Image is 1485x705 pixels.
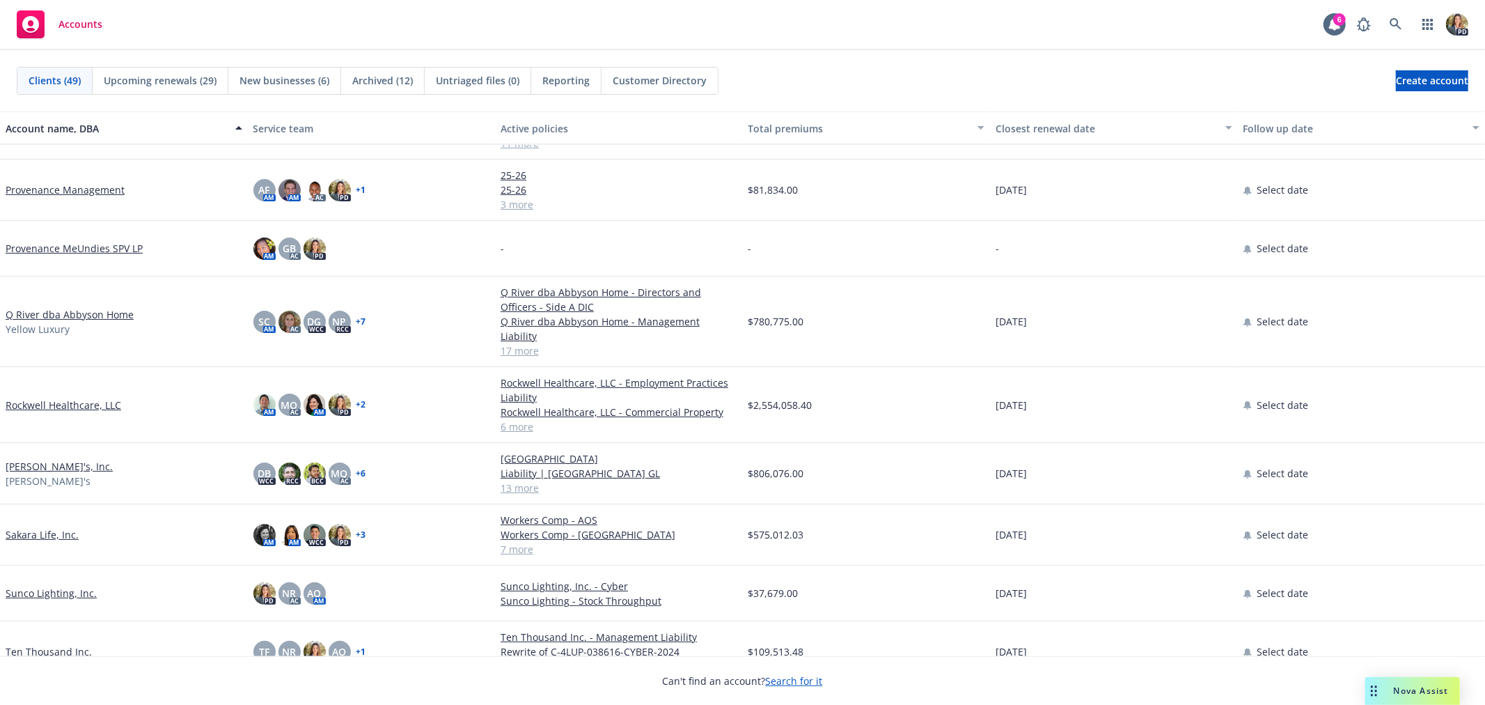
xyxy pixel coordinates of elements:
a: Q River dba Abbyson Home [6,307,134,322]
img: photo [304,238,326,260]
span: Untriaged files (0) [436,73,519,88]
img: photo [278,311,301,333]
img: photo [304,641,326,663]
button: Nova Assist [1365,677,1460,705]
span: Reporting [542,73,590,88]
span: $2,554,058.40 [748,398,812,412]
a: Workers Comp - AOS [501,513,737,527]
a: [PERSON_NAME]'s, Inc. [6,459,113,474]
a: Sakara Life, Inc. [6,527,79,542]
span: - [996,241,999,256]
a: Rockwell Healthcare, LLC - Employment Practices Liability [501,375,737,405]
span: $806,076.00 [748,466,804,481]
div: Service team [253,121,490,136]
span: [DATE] [996,398,1027,412]
a: + 1 [356,186,366,194]
span: - [501,241,504,256]
span: Select date [1257,586,1309,601]
a: 25-26 [501,183,737,197]
span: Clients (49) [29,73,81,88]
a: 6 more [501,419,737,434]
a: Provenance MeUndies SPV LP [6,241,143,256]
button: Active policies [495,111,743,145]
span: NP [333,314,347,329]
img: photo [278,179,301,201]
span: AO [333,644,347,659]
span: $37,679.00 [748,586,799,601]
div: Total premiums [748,121,970,136]
a: + 1 [356,648,366,656]
a: Sunco Lighting, Inc. [6,586,97,601]
div: 6 [1333,13,1346,26]
span: $780,775.00 [748,314,804,329]
span: Create account [1396,68,1468,94]
span: Can't find an account? [663,674,823,688]
img: photo [329,394,351,416]
span: [PERSON_NAME]'s [6,474,91,488]
span: AO [308,586,322,601]
span: GB [283,241,296,256]
a: 17 more [501,343,737,358]
img: photo [253,582,276,605]
a: Liability | [GEOGRAPHIC_DATA] GL [501,466,737,481]
span: Yellow Luxury [6,322,70,336]
img: photo [278,463,301,485]
div: Active policies [501,121,737,136]
a: [GEOGRAPHIC_DATA] [501,451,737,466]
span: Select date [1257,183,1309,197]
img: photo [253,524,276,546]
img: photo [1446,13,1468,36]
span: New businesses (6) [239,73,329,88]
a: Q River dba Abbyson Home - Management Liability [501,314,737,343]
span: $109,513.48 [748,644,804,659]
span: DB [258,466,271,481]
a: Search [1382,10,1410,38]
img: photo [304,463,326,485]
span: [DATE] [996,183,1027,197]
span: Archived (12) [352,73,413,88]
a: 3 more [501,197,737,212]
a: + 7 [356,318,366,326]
a: + 2 [356,401,366,409]
span: Select date [1257,644,1309,659]
a: Accounts [11,5,108,44]
button: Closest renewal date [990,111,1238,145]
a: 7 more [501,542,737,557]
a: Ten Thousand Inc. - Management Liability [501,630,737,644]
a: Ten Thousand Inc. [6,644,92,659]
span: [DATE] [996,314,1027,329]
img: photo [304,394,326,416]
span: Customer Directory [613,73,707,88]
span: [DATE] [996,644,1027,659]
span: [DATE] [996,466,1027,481]
span: - [748,241,752,256]
a: + 6 [356,470,366,478]
span: Nova Assist [1394,685,1449,697]
span: AF [259,183,270,197]
img: photo [304,179,326,201]
a: Rockwell Healthcare, LLC [6,398,121,412]
span: Select date [1257,527,1309,542]
a: Sunco Lighting, Inc. - Cyber [501,579,737,594]
span: SC [258,314,270,329]
a: 25-26 [501,168,737,183]
a: Switch app [1414,10,1442,38]
a: Sunco Lighting - Stock Throughput [501,594,737,608]
span: [DATE] [996,527,1027,542]
a: Search for it [766,674,823,688]
span: Upcoming renewals (29) [104,73,217,88]
div: Follow up date [1243,121,1465,136]
span: NR [283,586,297,601]
a: Q River dba Abbyson Home - Directors and Officers - Side A DIC [501,285,737,314]
img: photo [329,179,351,201]
span: Select date [1257,398,1309,412]
a: Create account [1396,70,1468,91]
img: photo [304,524,326,546]
img: photo [253,238,276,260]
a: Report a Bug [1350,10,1378,38]
img: photo [278,524,301,546]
